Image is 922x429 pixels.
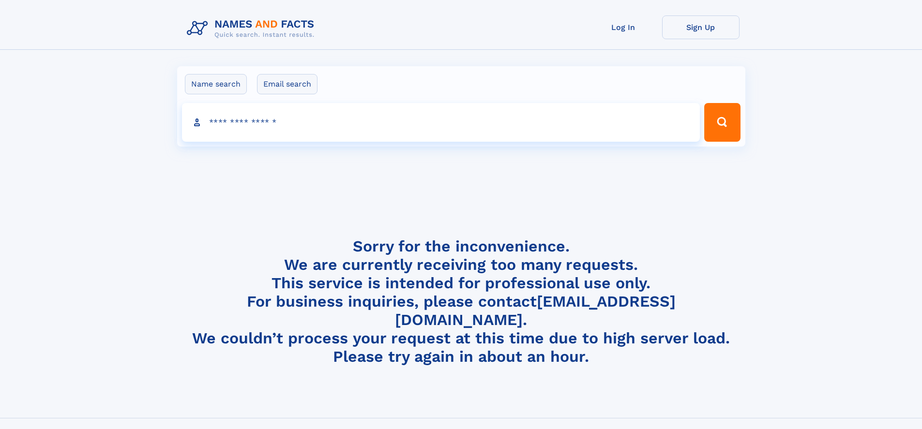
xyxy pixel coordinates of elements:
[662,15,740,39] a: Sign Up
[704,103,740,142] button: Search Button
[585,15,662,39] a: Log In
[183,237,740,366] h4: Sorry for the inconvenience. We are currently receiving too many requests. This service is intend...
[185,74,247,94] label: Name search
[182,103,700,142] input: search input
[395,292,676,329] a: [EMAIL_ADDRESS][DOMAIN_NAME]
[257,74,317,94] label: Email search
[183,15,322,42] img: Logo Names and Facts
